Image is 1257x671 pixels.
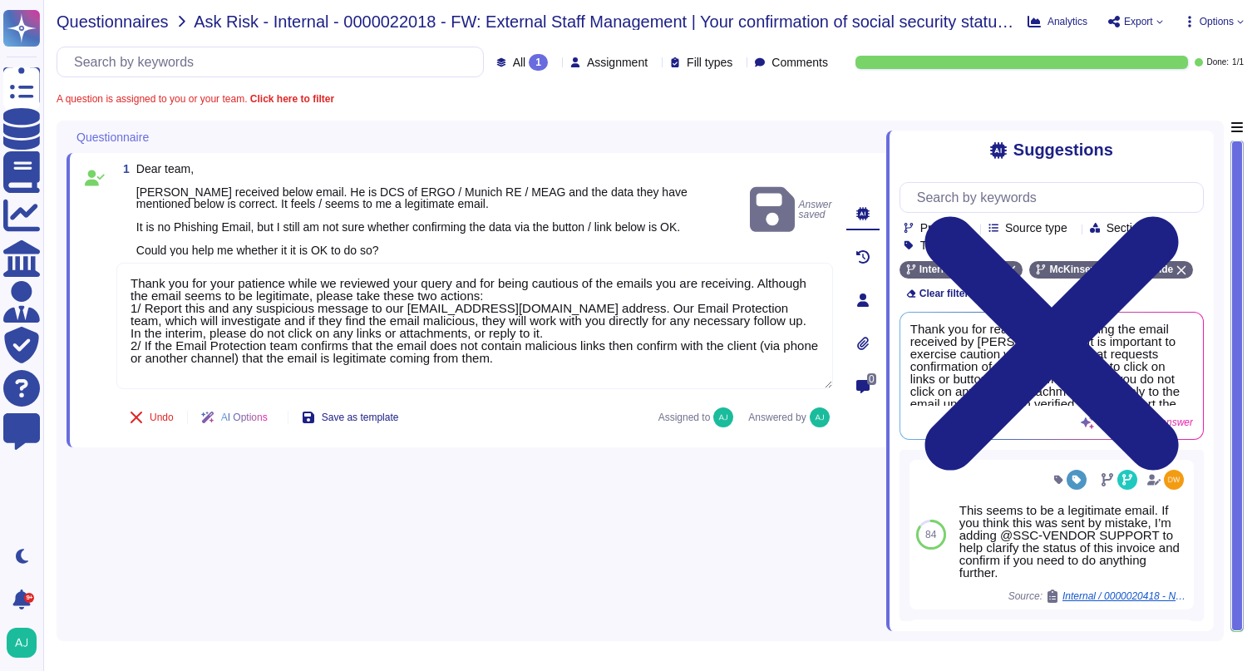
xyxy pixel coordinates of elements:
[513,57,526,68] span: All
[7,628,37,658] img: user
[1232,58,1244,67] span: 1 / 1
[116,401,187,434] button: Undo
[66,47,483,76] input: Search by keywords
[925,530,936,540] span: 84
[116,263,833,389] textarea: Thank you for your patience while we reviewed your query and for being cautious of the emails you...
[247,93,334,105] b: Click here to filter
[1164,470,1184,490] img: user
[658,407,742,427] span: Assigned to
[322,412,399,422] span: Save as template
[3,624,48,661] button: user
[771,57,828,68] span: Comments
[288,401,412,434] button: Save as template
[1200,17,1234,27] span: Options
[713,407,733,427] img: user
[909,183,1203,212] input: Search by keywords
[810,407,830,427] img: user
[76,131,149,143] span: Questionnaire
[194,13,1014,30] span: Ask Risk - Internal - 0000022018 - FW: External Staff Management | Your confirmation of social se...
[1206,58,1229,67] span: Done:
[57,13,169,30] span: Questionnaires
[116,163,130,175] span: 1
[750,184,833,236] span: Answer saved
[221,412,268,422] span: AI Options
[529,54,548,71] div: 1
[57,94,334,104] span: A question is assigned to you or your team.
[748,412,806,422] span: Answered by
[1062,591,1187,601] span: Internal / 0000020418 - Need to report an email sent to me in error or potential phishing
[150,412,174,422] span: Undo
[867,373,876,385] span: 0
[1124,17,1153,27] span: Export
[24,593,34,603] div: 9+
[587,57,648,68] span: Assignment
[1008,590,1187,603] span: Source:
[1028,15,1087,28] button: Analytics
[959,504,1187,579] div: This seems to be a legitimate email. If you think this was sent by mistake, I’m adding @SSC-VENDO...
[687,57,732,68] span: Fill types
[136,162,688,257] span: Dear team, [PERSON_NAME] received below email. He is DCS of ERGO / Munich RE / MEAG and the data ...
[1047,17,1087,27] span: Analytics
